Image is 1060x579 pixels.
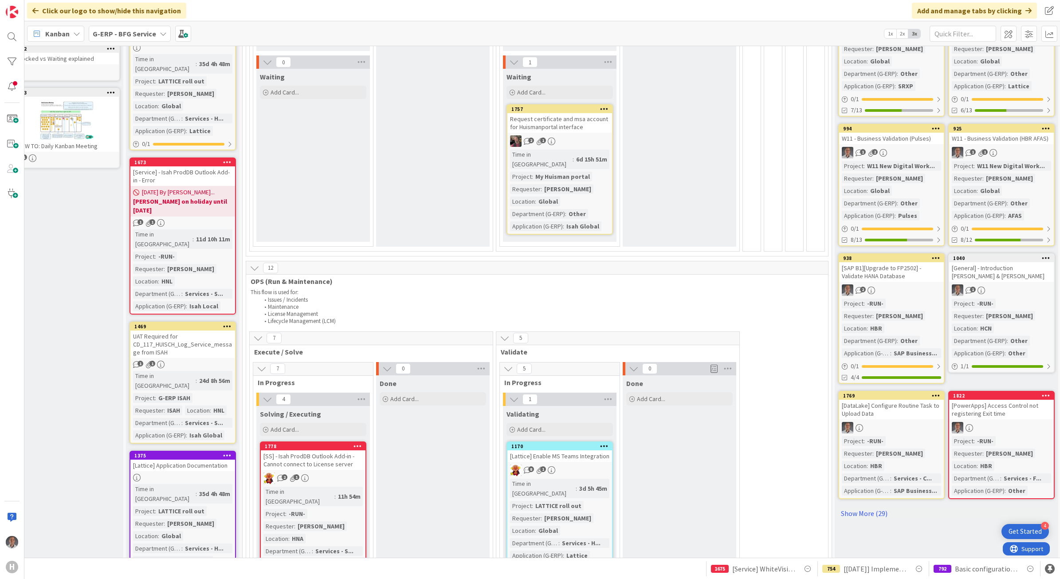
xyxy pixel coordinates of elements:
[159,276,175,286] div: HNL
[867,323,868,333] span: :
[130,452,235,471] div: 1375[Lattice] Application Documentation
[155,393,156,403] span: :
[843,126,944,132] div: 994
[843,255,944,261] div: 938
[953,255,1054,261] div: 1040
[14,89,119,152] div: 893HOW TO: Daily Kanban Meeting
[149,361,155,366] span: 1
[842,284,853,296] img: PS
[1006,211,1024,221] div: AFAS
[952,422,963,433] img: PS
[507,442,612,462] div: 1170[Lattice] Enable MS Teams Integration
[211,406,227,415] div: HNL
[133,229,192,249] div: Time in [GEOGRAPHIC_DATA]
[948,391,1055,499] a: 1822[PowerApps] Access Control not registering Exit timePSProject:-RUN-Requester:[PERSON_NAME]Loc...
[842,323,867,333] div: Location
[949,392,1054,400] div: 1822
[961,106,972,115] span: 6/13
[265,443,365,449] div: 1778
[838,391,945,499] a: 1769[DataLake] Configure Routine Task to Upload DataPSProject:-RUN-Requester:[PERSON_NAME]Locatio...
[165,406,182,415] div: ISAH
[898,198,920,208] div: Other
[134,323,235,330] div: 1469
[137,361,143,366] span: 1
[984,449,1035,458] div: [PERSON_NAME]
[970,287,976,292] span: 1
[574,154,609,164] div: 6d 15h 51m
[977,186,978,196] span: :
[839,284,944,296] div: PS
[982,173,984,183] span: :
[133,393,155,403] div: Project
[839,392,944,400] div: 1769
[978,186,1002,196] div: Global
[133,54,196,74] div: Time in [GEOGRAPHIC_DATA]
[839,254,944,282] div: 938[SAP B1][Upgrade to FP2502] - Validate HANA Database
[949,284,1054,296] div: PS
[1005,211,1006,221] span: :
[868,323,884,333] div: HBR
[261,442,365,450] div: 1778
[839,262,944,282] div: [SAP B1][Upgrade to FP2502] - Validate HANA Database
[210,406,211,415] span: :
[872,149,878,155] span: 2
[868,186,892,196] div: Global
[978,323,994,333] div: HCN
[573,154,574,164] span: :
[930,26,996,42] input: Quick Filter...
[164,264,165,274] span: :
[158,276,159,286] span: :
[542,184,593,194] div: [PERSON_NAME]
[839,125,944,144] div: 994W11 - Business Validation (Pulses)
[864,436,865,446] span: :
[952,284,963,296] img: PS
[839,392,944,419] div: 1769[DataLake] Configure Routine Task to Upload Data
[130,322,236,444] a: 1469UAT Required for CD_117_HUISCH_Log_Service_message from ISAHTime in [GEOGRAPHIC_DATA]:24d 8h ...
[842,173,872,183] div: Requester
[130,166,235,186] div: [Service] - Isah ProdDB Outlook Add-in - Error
[194,234,232,244] div: 11d 10h 11m
[14,45,119,53] div: 892
[949,133,1054,144] div: W11 - Business Validation (HBR AFAS)
[864,299,865,308] span: :
[45,28,70,39] span: Kanban
[865,299,886,308] div: -RUN-
[860,287,866,292] span: 2
[851,235,862,244] span: 8/13
[93,29,156,38] b: G-ERP - BFG Service
[874,44,925,54] div: [PERSON_NAME]
[851,95,859,104] span: 0 / 1
[842,348,890,358] div: Application (G-ERP)
[186,430,187,440] span: :
[507,105,612,113] div: 1757
[949,94,1054,105] div: 0/1
[506,104,613,235] a: 1757Request certificate and msa account for Huismanportal interfaceBFTime in [GEOGRAPHIC_DATA]:6d...
[14,45,119,64] div: 892Blocked vs Waiting explained
[949,223,1054,234] div: 0/1
[517,88,546,96] span: Add Card...
[564,221,601,231] div: Isah Global
[970,149,976,155] span: 1
[952,44,982,54] div: Requester
[507,113,612,133] div: Request certificate and msa account for Huismanportal interface
[507,105,612,133] div: 1757Request certificate and msa account for Huismanportal interface
[977,323,978,333] span: :
[961,235,972,244] span: 8/12
[982,149,988,155] span: 1
[133,264,164,274] div: Requester
[975,299,996,308] div: -RUN-
[532,172,533,181] span: :
[974,436,975,446] span: :
[952,311,982,321] div: Requester
[842,69,897,79] div: Department (G-ERP)
[533,172,592,181] div: My Huisman portal
[872,44,874,54] span: :
[949,125,1054,144] div: 925W11 - Business Validation (HBR AFAS)
[949,125,1054,133] div: 925
[1008,336,1030,346] div: Other
[261,450,365,470] div: [SS] - Isah ProdDB Outlook Add-in - Cannot connect to License server
[1008,69,1030,79] div: Other
[13,88,120,168] a: 893HOW TO: Daily Kanban Meeting
[130,323,235,358] div: 1469UAT Required for CD_117_HUISCH_Log_Service_message from ISAH
[133,371,196,390] div: Time in [GEOGRAPHIC_DATA]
